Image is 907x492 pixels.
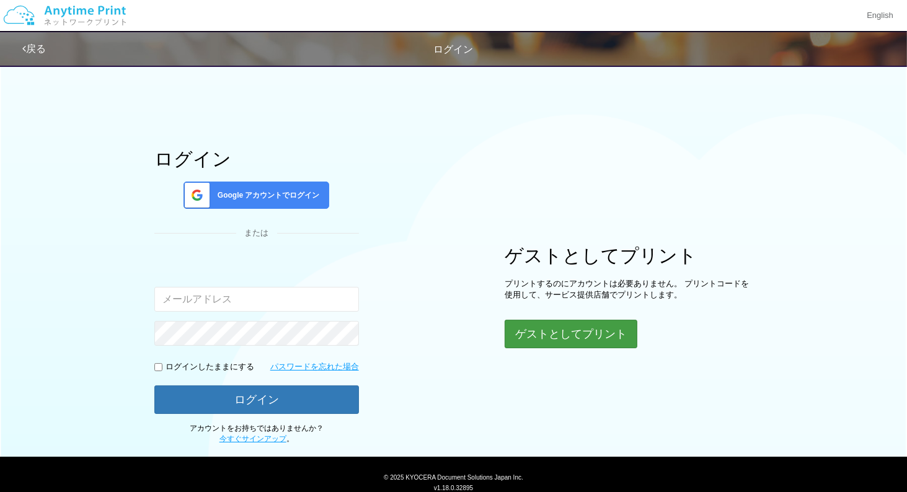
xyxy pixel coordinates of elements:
p: ログインしたままにする [166,361,254,373]
a: パスワードを忘れた場合 [270,361,359,373]
p: プリントするのにアカウントは必要ありません。 プリントコードを使用して、サービス提供店舗でプリントします。 [505,278,753,301]
button: ログイン [154,385,359,414]
h1: ログイン [154,149,359,169]
div: または [154,227,359,239]
p: アカウントをお持ちではありませんか？ [154,423,359,444]
h1: ゲストとしてプリント [505,245,753,266]
button: ゲストとしてプリント [505,320,637,348]
span: v1.18.0.32895 [434,484,473,491]
span: Google アカウントでログイン [213,190,320,201]
input: メールアドレス [154,287,359,312]
span: ログイン [434,44,474,55]
a: 今すぐサインアップ [219,434,286,443]
span: 。 [219,434,294,443]
a: 戻る [22,43,46,54]
span: © 2025 KYOCERA Document Solutions Japan Inc. [384,473,523,481]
